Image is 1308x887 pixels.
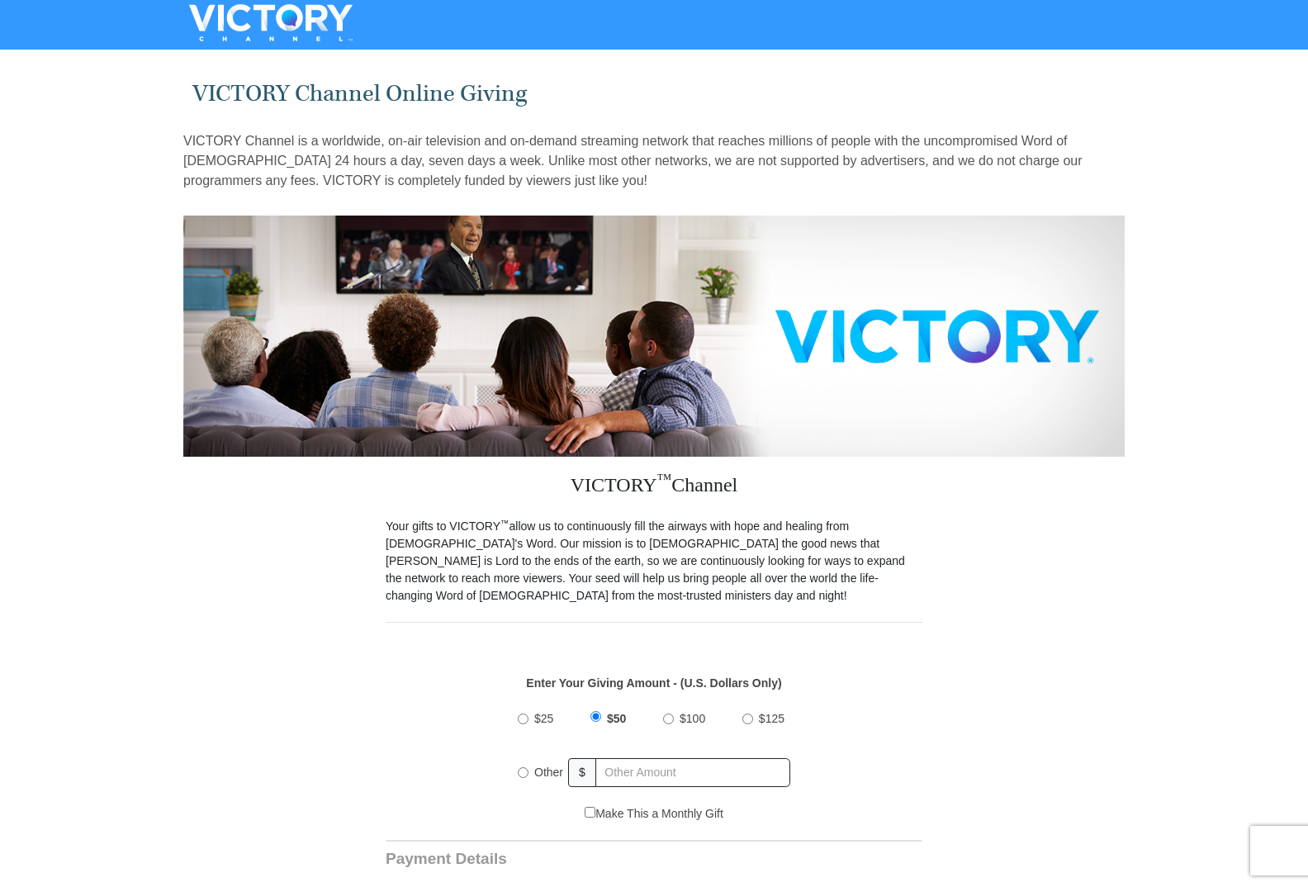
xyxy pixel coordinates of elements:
input: Other Amount [595,758,790,787]
h3: VICTORY Channel [386,457,922,518]
p: VICTORY Channel is a worldwide, on-air television and on-demand streaming network that reaches mi... [183,131,1125,191]
span: $ [568,758,596,787]
img: VICTORYTHON - VICTORY Channel [168,4,374,41]
span: Other [534,766,563,779]
span: $100 [680,712,705,725]
span: $50 [607,712,626,725]
strong: Enter Your Giving Amount - (U.S. Dollars Only) [526,676,781,690]
input: Make This a Monthly Gift [585,807,595,818]
p: Your gifts to VICTORY allow us to continuously fill the airways with hope and healing from [DEMOG... [386,518,922,605]
span: $25 [534,712,553,725]
sup: ™ [657,471,672,487]
h3: Payment Details [386,850,807,869]
span: $125 [759,712,784,725]
sup: ™ [500,518,509,528]
h1: VICTORY Channel Online Giving [192,80,1116,107]
label: Make This a Monthly Gift [585,805,723,823]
